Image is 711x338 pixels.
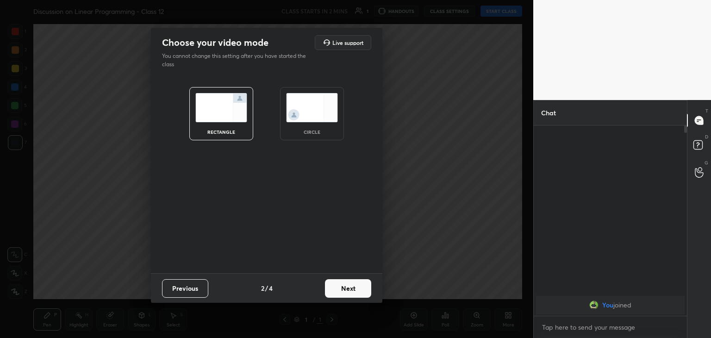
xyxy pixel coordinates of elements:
div: grid [534,294,687,316]
div: circle [293,130,331,134]
p: You cannot change this setting after you have started the class [162,52,312,69]
span: joined [613,301,631,309]
button: Next [325,279,371,298]
img: a434298a68d44316b023bd070e79c2f5.jpg [589,300,599,310]
p: T [705,107,708,114]
button: Previous [162,279,208,298]
img: circleScreenIcon.acc0effb.svg [286,93,338,122]
span: You [602,301,613,309]
p: G [705,159,708,166]
h4: / [265,283,268,293]
img: normalScreenIcon.ae25ed63.svg [195,93,247,122]
h4: 4 [269,283,273,293]
p: D [705,133,708,140]
h2: Choose your video mode [162,37,268,49]
h5: Live support [332,40,363,45]
p: Chat [534,100,563,125]
div: rectangle [203,130,240,134]
h4: 2 [261,283,264,293]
